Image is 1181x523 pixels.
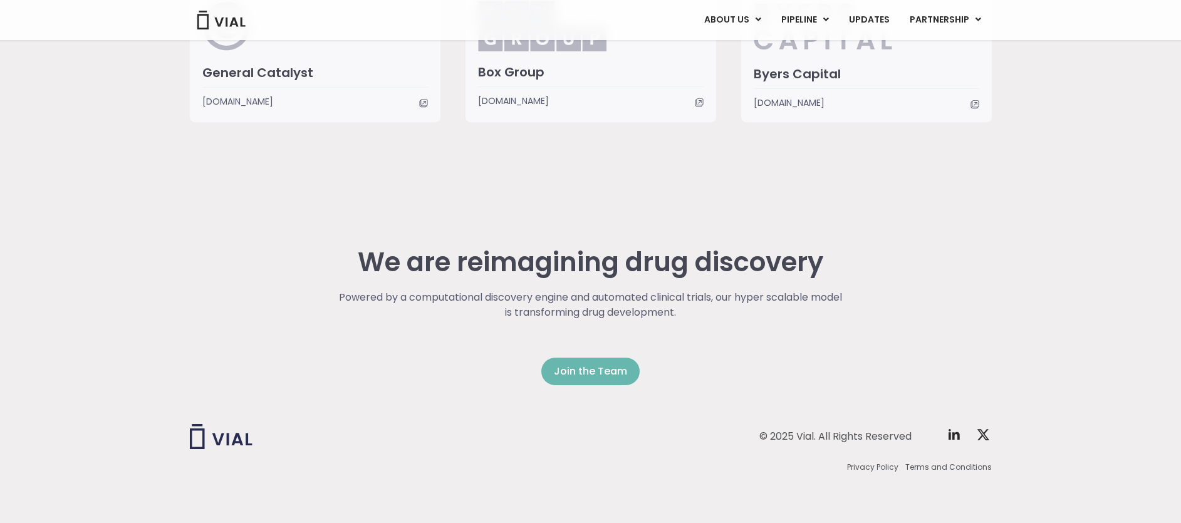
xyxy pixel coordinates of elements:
[905,462,992,473] a: Terms and Conditions
[202,95,273,108] span: [DOMAIN_NAME]
[554,364,627,379] span: Join the Team
[847,462,898,473] a: Privacy Policy
[839,9,899,31] a: UPDATES
[337,247,844,277] h2: We are reimagining drug discovery
[771,9,838,31] a: PIPELINEMenu Toggle
[196,11,246,29] img: Vial Logo
[759,430,912,443] div: © 2025 Vial. All Rights Reserved
[754,96,979,110] a: [DOMAIN_NAME]
[337,290,844,320] p: Powered by a computational discovery engine and automated clinical trials, our hyper scalable mod...
[202,65,428,81] h3: General Catalyst
[478,64,704,80] h3: Box Group
[190,424,252,449] img: Vial logo wih "Vial" spelled out
[202,95,428,108] a: [DOMAIN_NAME]
[694,9,771,31] a: ABOUT USMenu Toggle
[754,66,979,82] h3: Byers Capital
[541,358,640,385] a: Join the Team
[478,94,704,108] a: [DOMAIN_NAME]
[900,9,991,31] a: PARTNERSHIPMenu Toggle
[754,96,825,110] span: [DOMAIN_NAME]
[478,94,549,108] span: [DOMAIN_NAME]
